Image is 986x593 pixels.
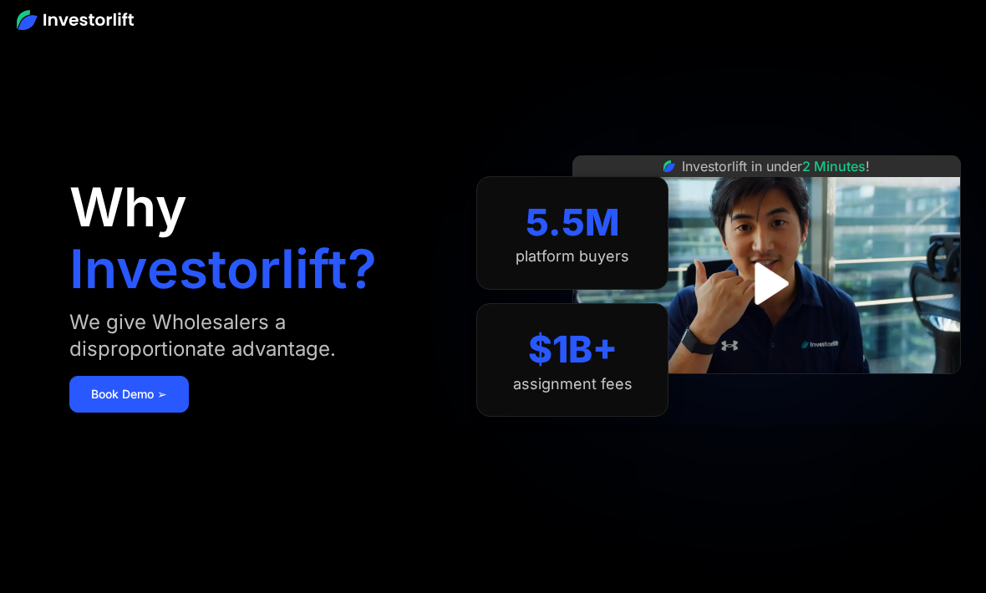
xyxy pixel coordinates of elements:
iframe: Customer reviews powered by Trustpilot [642,383,892,403]
a: open lightbox [729,246,804,321]
span: 2 Minutes [802,158,866,175]
div: Investorlift in under ! [682,156,870,176]
div: $1B+ [528,327,618,372]
div: platform buyers [516,247,629,266]
h1: Why [69,180,187,234]
h1: Investorlift? [69,242,377,296]
a: Book Demo ➢ [69,376,189,413]
div: We give Wholesalers a disproportionate advantage. [69,309,443,362]
div: 5.5M [526,200,620,245]
div: assignment fees [513,375,633,393]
